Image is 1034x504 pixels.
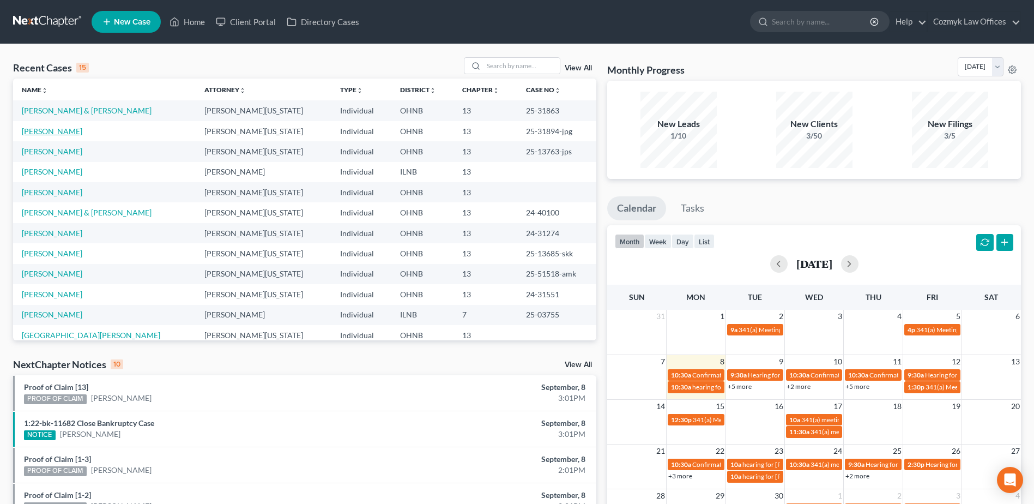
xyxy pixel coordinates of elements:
div: 3/5 [912,130,988,141]
td: 25-31894-jpg [517,121,596,141]
h3: Monthly Progress [607,63,685,76]
td: [PERSON_NAME][US_STATE] [196,284,331,304]
td: 13 [453,202,517,223]
span: 3 [837,310,843,323]
span: 10:30a [789,371,809,379]
span: 15 [715,400,725,413]
a: [PERSON_NAME] [22,310,82,319]
a: Directory Cases [281,12,365,32]
button: list [694,234,715,249]
span: 9:30a [730,371,747,379]
span: 341(a) Meeting for [PERSON_NAME] [916,326,1022,334]
td: Individual [331,162,391,182]
div: 3/50 [776,130,852,141]
span: 1 [837,489,843,502]
td: 13 [453,243,517,263]
span: 2 [778,310,784,323]
div: PROOF OF CLAIM [24,394,87,404]
span: Thu [866,292,881,302]
div: NextChapter Notices [13,358,123,371]
a: Help [890,12,927,32]
i: unfold_more [554,87,561,94]
span: 26 [951,445,962,458]
a: Calendar [607,196,666,220]
div: New Filings [912,118,988,130]
div: September, 8 [406,418,585,429]
span: 23 [773,445,784,458]
a: Proof of Claim [13] [24,382,88,392]
span: 27 [1010,445,1021,458]
div: NOTICE [24,430,56,440]
span: 17 [832,400,843,413]
h2: [DATE] [796,258,832,269]
td: 7 [453,305,517,325]
div: 3:01PM [406,429,585,440]
td: [PERSON_NAME][US_STATE] [196,182,331,202]
span: 29 [715,489,725,502]
span: New Case [114,18,150,26]
span: 10a [730,472,741,481]
span: 6 [1014,310,1021,323]
span: 10a [789,416,800,424]
span: 10:30a [671,371,691,379]
span: 21 [655,445,666,458]
a: [GEOGRAPHIC_DATA][PERSON_NAME] [22,331,160,340]
td: ILNB [391,305,454,325]
td: 13 [453,121,517,141]
span: 4p [908,326,915,334]
span: 1 [719,310,725,323]
span: 16 [773,400,784,413]
span: 9 [778,355,784,368]
span: Sat [984,292,998,302]
span: 28 [655,489,666,502]
td: 13 [453,100,517,121]
td: 13 [453,141,517,161]
td: Individual [331,305,391,325]
td: OHNB [391,121,454,141]
span: 24 [832,445,843,458]
span: 10:30a [671,383,691,391]
span: Hearing for [PERSON_NAME] [925,371,1010,379]
td: OHNB [391,202,454,223]
a: [PERSON_NAME] [22,249,82,258]
a: [PERSON_NAME] [22,229,82,238]
td: 24-31551 [517,284,596,304]
td: 25-13763-jps [517,141,596,161]
td: 13 [453,182,517,202]
td: 13 [453,223,517,243]
a: 1:22-bk-11682 Close Bankruptcy Case [24,418,154,428]
td: OHNB [391,243,454,263]
td: OHNB [391,223,454,243]
div: 10 [111,359,123,369]
a: [PERSON_NAME] [22,290,82,299]
td: 25-03755 [517,305,596,325]
div: New Leads [640,118,717,130]
td: [PERSON_NAME][US_STATE] [196,325,331,345]
td: 25-31863 [517,100,596,121]
a: Typeunfold_more [340,86,363,94]
span: 2:30p [908,460,924,469]
td: 25-51518-amk [517,264,596,284]
a: +5 more [728,382,752,391]
span: 20 [1010,400,1021,413]
td: [PERSON_NAME] [196,162,331,182]
a: Tasks [671,196,714,220]
td: 24-40100 [517,202,596,223]
a: [PERSON_NAME] [22,167,82,176]
td: Individual [331,182,391,202]
div: 3:01PM [406,393,585,404]
td: [PERSON_NAME][US_STATE] [196,243,331,263]
a: [PERSON_NAME] & [PERSON_NAME] [22,106,152,115]
i: unfold_more [239,87,246,94]
i: unfold_more [430,87,436,94]
td: OHNB [391,264,454,284]
span: Mon [686,292,705,302]
a: Cozmyk Law Offices [928,12,1020,32]
input: Search by name... [772,11,872,32]
a: Home [164,12,210,32]
span: 341(a) Meeting of Creditors for [PERSON_NAME] [739,326,880,334]
span: 341(a) meeting for [PERSON_NAME] [811,428,916,436]
div: PROOF OF CLAIM [24,466,87,476]
div: September, 8 [406,382,585,393]
span: 30 [773,489,784,502]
